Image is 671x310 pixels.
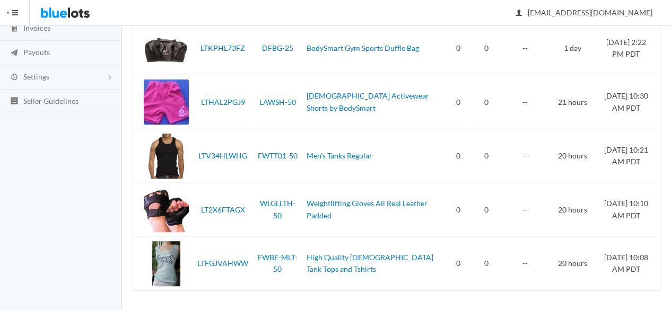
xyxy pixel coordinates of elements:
[598,75,660,129] td: [DATE] 10:30 AM PDT
[447,236,469,290] td: 0
[503,75,547,129] td: --
[307,43,419,52] a: BodySmart Gym Sports Duffle Bag
[547,129,599,183] td: 20 hours
[9,73,20,83] ion-icon: cog
[9,96,20,107] ion-icon: list box
[9,48,20,58] ion-icon: paper plane
[260,199,295,220] a: WLGLLTH-50
[513,8,524,19] ion-icon: person
[503,129,547,183] td: --
[23,23,50,32] span: Invoices
[469,21,503,75] td: 0
[503,21,547,75] td: --
[23,72,49,81] span: Settings
[447,21,469,75] td: 0
[469,236,503,290] td: 0
[23,48,50,57] span: Payouts
[598,183,660,237] td: [DATE] 10:10 AM PDT
[469,183,503,237] td: 0
[307,151,372,160] a: Men's Tanks Regular
[469,75,503,129] td: 0
[9,24,20,34] ion-icon: calculator
[547,183,599,237] td: 20 hours
[547,75,599,129] td: 21 hours
[447,129,469,183] td: 0
[23,96,79,105] span: Seller Guidelines
[503,236,547,290] td: --
[307,91,429,112] a: [DEMOGRAPHIC_DATA] Activewear Shorts by BodySmart
[198,151,247,160] a: LTV34HLWHG
[307,253,433,274] a: High Quality [DEMOGRAPHIC_DATA] Tank Tops and Tshirts
[201,205,245,214] a: LT2X6FTAGX
[259,98,296,107] a: LAWSH-50
[598,236,660,290] td: [DATE] 10:08 AM PDT
[201,98,245,107] a: LTHAL2PGJ9
[547,21,599,75] td: 1 day
[447,75,469,129] td: 0
[547,236,599,290] td: 20 hours
[258,151,298,160] a: FWTT01-50
[598,21,660,75] td: [DATE] 2:22 PM PDT
[307,199,428,220] a: Weightlifting Gloves All Real Leather Padded
[598,129,660,183] td: [DATE] 10:21 AM PDT
[447,183,469,237] td: 0
[503,183,547,237] td: --
[469,129,503,183] td: 0
[201,43,245,52] a: LTKPHL73FZ
[262,43,293,52] a: DFBG-25
[516,8,652,17] span: [EMAIL_ADDRESS][DOMAIN_NAME]
[197,259,248,268] a: LTFGJVAHWW
[258,253,298,274] a: FWBE-MLT-50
